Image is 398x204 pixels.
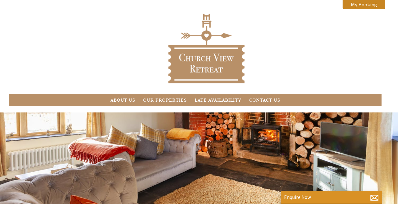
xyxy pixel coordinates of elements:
img: Church View Retreat [167,12,246,85]
a: Our Properties [143,97,187,103]
a: About Us [111,97,135,103]
a: Contact Us [249,97,280,103]
p: Enquire Now [284,194,379,200]
a: Late Availability [195,97,241,103]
